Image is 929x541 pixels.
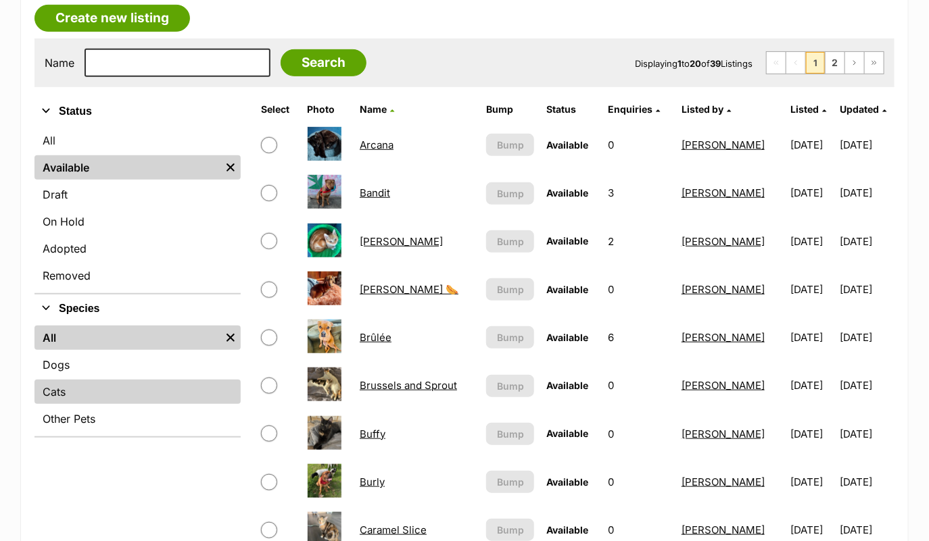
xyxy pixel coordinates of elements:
[603,314,675,361] td: 6
[34,209,241,234] a: On Hold
[34,263,241,288] a: Removed
[603,170,675,216] td: 3
[34,5,190,32] a: Create new listing
[497,330,524,344] span: Bump
[360,235,443,248] a: [PERSON_NAME]
[360,523,427,536] a: Caramel Slice
[785,122,838,168] td: [DATE]
[486,230,534,253] button: Bump
[840,459,893,505] td: [DATE]
[603,362,675,409] td: 0
[682,379,765,392] a: [PERSON_NAME]
[497,234,524,249] span: Bump
[609,103,661,115] a: Enquiries
[609,103,653,115] span: translation missing: en.admin.listings.index.attributes.enquiries
[546,284,588,295] span: Available
[840,170,893,216] td: [DATE]
[603,218,675,265] td: 2
[682,428,765,440] a: [PERSON_NAME]
[302,99,354,120] th: Photo
[45,57,74,69] label: Name
[360,103,387,115] span: Name
[546,428,588,439] span: Available
[840,122,893,168] td: [DATE]
[682,103,723,115] span: Listed by
[360,428,385,440] a: Buffy
[603,459,675,505] td: 0
[34,236,241,261] a: Adopted
[790,103,819,115] span: Listed
[806,52,825,74] span: Page 1
[486,182,534,205] button: Bump
[486,278,534,301] button: Bump
[840,218,893,265] td: [DATE]
[840,411,893,457] td: [DATE]
[360,379,457,392] a: Brussels and Sprout
[785,266,838,313] td: [DATE]
[497,475,524,489] span: Bump
[308,319,341,353] img: Brûlée
[840,314,893,361] td: [DATE]
[256,99,300,120] th: Select
[497,186,524,201] span: Bump
[486,423,534,445] button: Bump
[486,326,534,349] button: Bump
[785,362,838,409] td: [DATE]
[682,186,765,199] a: [PERSON_NAME]
[541,99,601,120] th: Status
[845,52,864,74] a: Next page
[865,52,884,74] a: Last page
[677,58,682,69] strong: 1
[546,476,588,488] span: Available
[785,218,838,265] td: [DATE]
[481,99,540,120] th: Bump
[360,186,390,199] a: Bandit
[497,427,524,441] span: Bump
[710,58,721,69] strong: 39
[220,326,241,350] a: Remove filter
[34,326,220,350] a: All
[486,471,534,493] button: Bump
[486,519,534,541] button: Bump
[34,380,241,404] a: Cats
[766,51,884,74] nav: Pagination
[34,182,241,207] a: Draft
[785,459,838,505] td: [DATE]
[220,155,241,180] a: Remove filter
[34,128,241,153] a: All
[546,235,588,247] span: Available
[682,475,765,488] a: [PERSON_NAME]
[785,170,838,216] td: [DATE]
[546,524,588,536] span: Available
[497,523,524,537] span: Bump
[34,155,220,180] a: Available
[840,266,893,313] td: [DATE]
[682,138,765,151] a: [PERSON_NAME]
[826,52,844,74] a: Page 2
[360,475,385,488] a: Burly
[360,283,458,296] a: [PERSON_NAME] 🌭
[785,411,838,457] td: [DATE]
[603,266,675,313] td: 0
[546,380,588,391] span: Available
[34,126,241,293] div: Status
[767,52,786,74] span: First page
[603,411,675,457] td: 0
[682,235,765,248] a: [PERSON_NAME]
[497,282,524,297] span: Bump
[682,103,731,115] a: Listed by
[546,187,588,199] span: Available
[360,103,394,115] a: Name
[360,138,394,151] a: Arcana
[34,103,241,120] button: Status
[840,103,886,115] a: Updated
[281,49,366,76] input: Search
[34,300,241,317] button: Species
[34,353,241,377] a: Dogs
[546,139,588,151] span: Available
[790,103,826,115] a: Listed
[682,523,765,536] a: [PERSON_NAME]
[34,407,241,431] a: Other Pets
[360,331,391,344] a: Brûlée
[635,58,753,69] span: Displaying to of Listings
